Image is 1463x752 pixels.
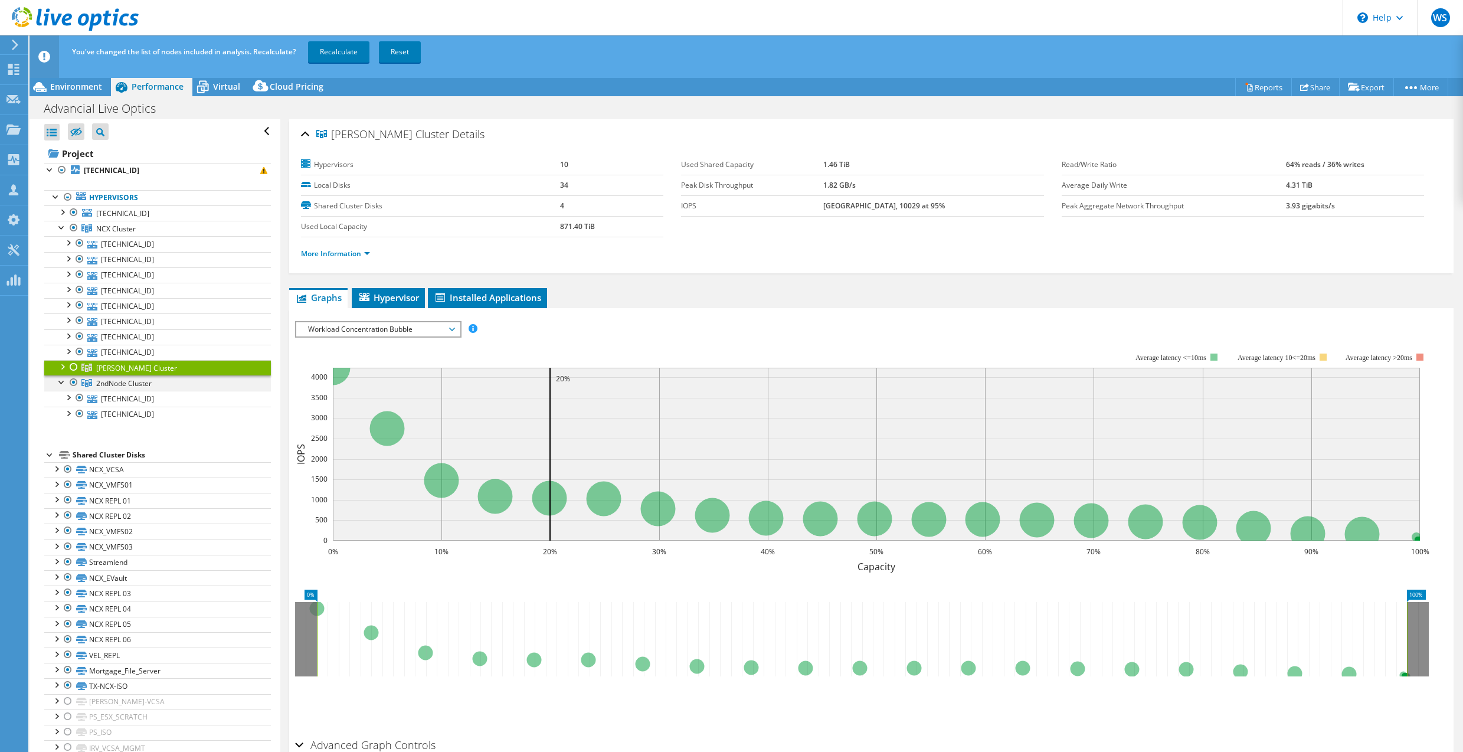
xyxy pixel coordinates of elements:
[1357,12,1368,23] svg: \n
[44,221,271,236] a: NCX Cluster
[132,81,184,92] span: Performance
[96,378,152,388] span: 2ndNode Cluster
[44,540,271,555] a: NCX_VMFS03
[1291,78,1340,96] a: Share
[301,159,560,171] label: Hypervisors
[73,448,271,462] div: Shared Cluster Disks
[1086,547,1101,557] text: 70%
[379,41,421,63] a: Reset
[44,694,271,710] a: [PERSON_NAME]-VCSA
[44,407,271,422] a: [TECHNICAL_ID]
[1238,354,1315,362] tspan: Average latency 10<=20ms
[301,200,560,212] label: Shared Cluster Disks
[44,313,271,329] a: [TECHNICAL_ID]
[1304,547,1318,557] text: 90%
[44,462,271,478] a: NCX_VCSA
[44,252,271,267] a: [TECHNICAL_ID]
[1196,547,1210,557] text: 80%
[44,236,271,251] a: [TECHNICAL_ID]
[44,163,271,178] a: [TECHNICAL_ID]
[323,535,328,545] text: 0
[560,201,564,211] b: 4
[560,221,595,231] b: 871.40 TiB
[96,224,136,234] span: NCX Cluster
[761,547,775,557] text: 40%
[301,179,560,191] label: Local Disks
[1431,8,1450,27] span: WS
[452,127,485,141] span: Details
[44,632,271,648] a: NCX REPL 06
[44,478,271,493] a: NCX_VMFS01
[1286,201,1335,211] b: 3.93 gigabits/s
[44,570,271,586] a: NCX_EVault
[270,81,323,92] span: Cloud Pricing
[44,601,271,616] a: NCX REPL 04
[44,524,271,539] a: NCX_VMFS02
[681,200,823,212] label: IOPS
[44,617,271,632] a: NCX REPL 05
[652,547,666,557] text: 30%
[44,648,271,663] a: VEL_REPL
[96,363,177,373] span: [PERSON_NAME] Cluster
[44,555,271,570] a: Streamlend
[1411,547,1429,557] text: 100%
[316,129,449,140] span: [PERSON_NAME] Cluster
[308,41,369,63] a: Recalculate
[1339,78,1394,96] a: Export
[1062,179,1287,191] label: Average Daily Write
[44,493,271,508] a: NCX REPL 01
[823,201,945,211] b: [GEOGRAPHIC_DATA], 10029 at 95%
[1062,159,1287,171] label: Read/Write Ratio
[44,508,271,524] a: NCX REPL 02
[823,159,850,169] b: 1.46 TiB
[295,292,342,303] span: Graphs
[44,190,271,205] a: Hypervisors
[44,283,271,298] a: [TECHNICAL_ID]
[1393,78,1448,96] a: More
[44,710,271,725] a: PS_ESX_SCRATCH
[301,249,370,259] a: More Information
[44,205,271,221] a: [TECHNICAL_ID]
[44,391,271,406] a: [TECHNICAL_ID]
[543,547,557,557] text: 20%
[44,267,271,283] a: [TECHNICAL_ID]
[315,515,328,525] text: 500
[434,547,449,557] text: 10%
[556,374,570,384] text: 20%
[44,725,271,740] a: PS_ISO
[311,393,328,403] text: 3500
[294,444,307,465] text: IOPS
[1286,159,1364,169] b: 64% reads / 36% writes
[302,322,454,336] span: Workload Concentration Bubble
[50,81,102,92] span: Environment
[1235,78,1292,96] a: Reports
[681,179,823,191] label: Peak Disk Throughput
[869,547,883,557] text: 50%
[857,560,896,573] text: Capacity
[72,47,296,57] span: You've changed the list of nodes included in analysis. Recalculate?
[560,180,568,190] b: 34
[1135,354,1206,362] tspan: Average latency <=10ms
[1062,200,1287,212] label: Peak Aggregate Network Throughput
[823,180,856,190] b: 1.82 GB/s
[44,678,271,694] a: TX-NCX-ISO
[311,433,328,443] text: 2500
[311,413,328,423] text: 3000
[434,292,541,303] span: Installed Applications
[44,360,271,375] a: Irving HA Cluster
[311,454,328,464] text: 2000
[328,547,338,557] text: 0%
[84,165,139,175] b: [TECHNICAL_ID]
[44,663,271,678] a: Mortgage_File_Server
[38,102,174,115] h1: Advancial Live Optics
[44,144,271,163] a: Project
[681,159,823,171] label: Used Shared Capacity
[978,547,992,557] text: 60%
[560,159,568,169] b: 10
[44,375,271,391] a: 2ndNode Cluster
[1346,354,1412,362] text: Average latency >20ms
[311,474,328,484] text: 1500
[44,298,271,313] a: [TECHNICAL_ID]
[311,372,328,382] text: 4000
[96,208,149,218] span: [TECHNICAL_ID]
